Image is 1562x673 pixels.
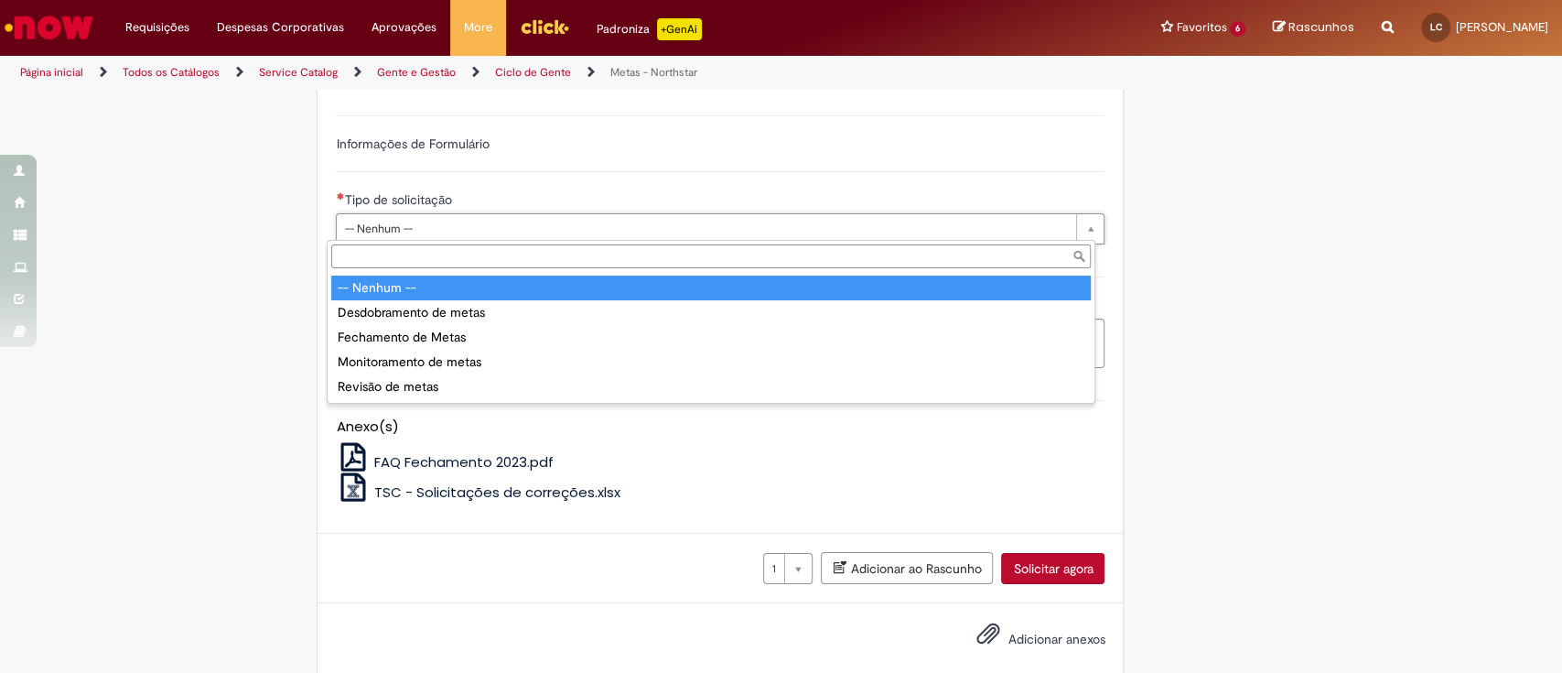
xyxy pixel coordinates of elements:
[331,350,1091,374] div: Monitoramento de metas
[331,300,1091,325] div: Desdobramento de metas
[331,276,1091,300] div: -- Nenhum --
[328,272,1094,403] ul: Tipo de solicitação
[331,374,1091,399] div: Revisão de metas
[331,325,1091,350] div: Fechamento de Metas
